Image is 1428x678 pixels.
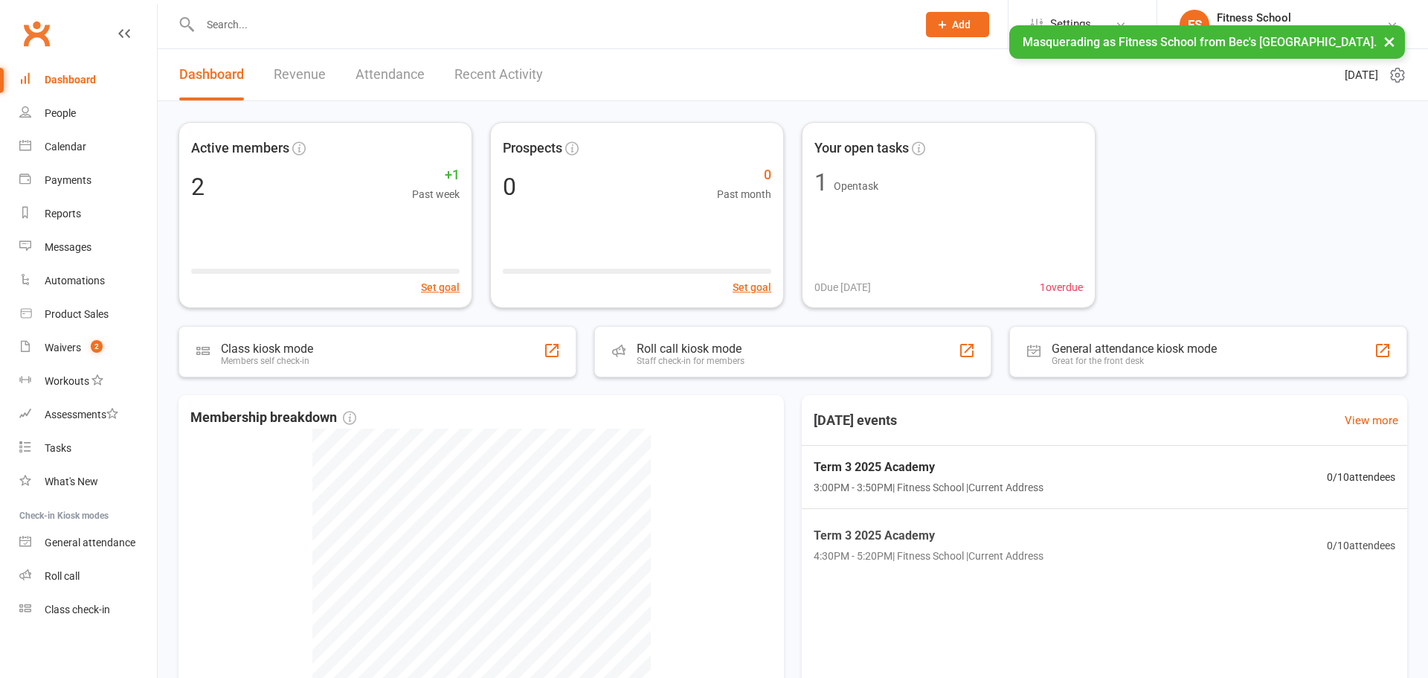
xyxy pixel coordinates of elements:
div: 2 [191,175,205,199]
span: Prospects [503,138,562,159]
div: General attendance [45,537,135,549]
div: People [45,107,76,119]
a: Revenue [274,49,326,100]
span: Active members [191,138,289,159]
span: 0 Due [DATE] [814,279,871,295]
a: Reports [19,197,157,231]
div: [PERSON_NAME]'s Swimming School [1217,25,1386,38]
div: Fitness School [1217,11,1386,25]
div: 0 [503,175,516,199]
span: Masquerading as Fitness School from Bec's [GEOGRAPHIC_DATA]. [1023,35,1377,49]
span: 0 [717,164,771,186]
div: Dashboard [45,74,96,86]
div: Roll call [45,570,80,582]
div: Staff check-in for members [637,356,744,366]
button: Set goal [421,279,460,295]
div: Waivers [45,342,81,354]
a: View more [1345,412,1398,429]
a: General attendance kiosk mode [19,526,157,560]
span: 2 [91,340,103,353]
a: Assessments [19,398,157,432]
span: 1 overdue [1040,279,1083,295]
span: Past week [412,186,460,202]
a: Payments [19,164,157,197]
div: Class kiosk mode [221,342,313,356]
div: 1 [814,170,828,194]
button: Add [926,12,989,37]
span: Add [952,19,971,31]
a: Clubworx [18,15,55,52]
div: Tasks [45,442,71,454]
span: 0 / 10 attendees [1327,537,1395,553]
div: Class check-in [45,604,110,615]
a: Recent Activity [454,49,543,100]
div: Roll call kiosk mode [637,342,744,356]
a: Attendance [356,49,425,100]
div: Members self check-in [221,356,313,366]
span: Term 3 2025 Academy [814,458,1043,477]
div: Messages [45,241,91,253]
a: Tasks [19,432,157,465]
a: People [19,97,157,130]
div: Payments [45,174,91,186]
span: Past month [717,186,771,202]
a: Roll call [19,560,157,593]
a: Calendar [19,130,157,164]
div: Product Sales [45,308,109,320]
a: Product Sales [19,298,157,331]
span: 0 / 10 attendees [1327,469,1395,485]
div: Calendar [45,141,86,153]
span: Settings [1050,7,1091,41]
span: Your open tasks [814,138,909,159]
h3: [DATE] events [802,407,909,434]
a: Messages [19,231,157,264]
span: Membership breakdown [190,407,356,429]
a: Automations [19,264,157,298]
div: Automations [45,275,105,287]
div: Assessments [45,409,118,420]
a: Waivers 2 [19,331,157,365]
button: × [1376,25,1403,57]
span: [DATE] [1345,66,1378,84]
span: Open task [834,180,878,192]
button: Set goal [733,279,771,295]
span: Term 3 2025 Academy [814,525,1043,545]
a: Dashboard [179,49,244,100]
span: 4:30PM - 5:20PM | Fitness School | Current Address [814,548,1043,564]
div: General attendance kiosk mode [1052,342,1217,356]
div: Workouts [45,375,89,387]
div: What's New [45,476,98,487]
a: Class kiosk mode [19,593,157,627]
div: FS [1180,10,1209,39]
span: 3:00PM - 3:50PM | Fitness School | Current Address [814,479,1043,496]
input: Search... [196,14,907,35]
a: Dashboard [19,63,157,97]
span: +1 [412,164,460,186]
a: What's New [19,465,157,499]
div: Great for the front desk [1052,356,1217,366]
a: Workouts [19,365,157,398]
div: Reports [45,208,81,220]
